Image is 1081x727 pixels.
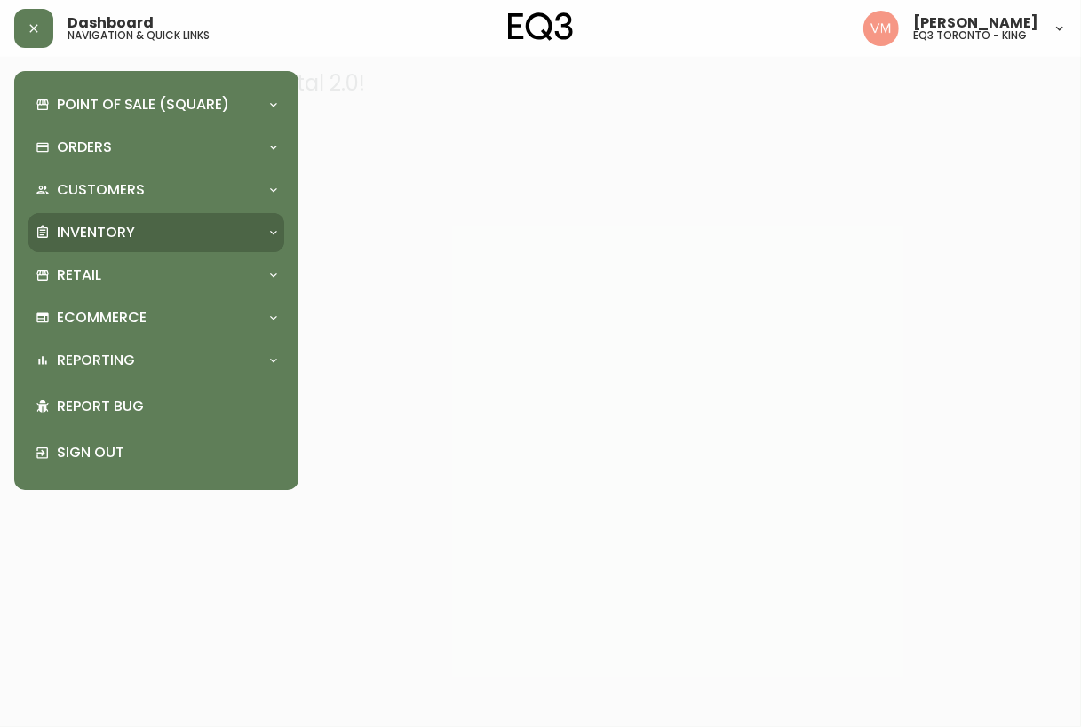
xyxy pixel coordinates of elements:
div: Retail [28,256,284,295]
span: [PERSON_NAME] [913,16,1038,30]
div: Inventory [28,213,284,252]
div: Point of Sale (Square) [28,85,284,124]
p: Customers [57,180,145,200]
div: Report Bug [28,383,284,430]
div: Reporting [28,341,284,380]
div: Ecommerce [28,298,284,337]
div: Customers [28,170,284,209]
p: Sign Out [57,443,277,462]
p: Point of Sale (Square) [57,95,229,115]
p: Inventory [57,223,135,242]
p: Orders [57,138,112,157]
h5: navigation & quick links [68,30,210,41]
p: Reporting [57,351,135,370]
p: Retail [57,265,101,285]
img: 0f63483a436850f3a2e29d5ab35f16df [863,11,899,46]
div: Sign Out [28,430,284,476]
img: logo [508,12,574,41]
p: Report Bug [57,397,277,416]
p: Ecommerce [57,308,147,328]
span: Dashboard [68,16,154,30]
div: Orders [28,128,284,167]
h5: eq3 toronto - king [913,30,1027,41]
